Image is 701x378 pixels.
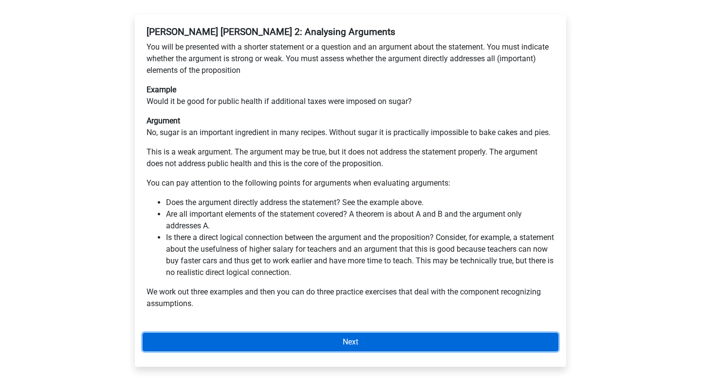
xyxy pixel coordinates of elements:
b: [PERSON_NAME] [PERSON_NAME] 2: Analysing Arguments [147,26,395,37]
b: Example [147,85,176,94]
p: You will be presented with a shorter statement or a question and an argument about the statement.... [147,41,554,76]
a: Next [143,333,558,351]
b: Argument [147,116,180,125]
li: Does the argument directly address the statement? See the example above. [166,197,554,208]
p: We work out three examples and then you can do three practice exercises that deal with the compon... [147,286,554,309]
li: Are all important elements of the statement covered? A theorem is about A and B and the argument ... [166,208,554,232]
p: No, sugar is an important ingredient in many recipes. Without sugar it is practically impossible ... [147,115,554,138]
p: You can pay attention to the following points for arguments when evaluating arguments: [147,177,554,189]
p: Would it be good for public health if additional taxes were imposed on sugar? [147,84,554,107]
li: Is there a direct logical connection between the argument and the proposition? Consider, for exam... [166,232,554,278]
p: This is a weak argument. The argument may be true, but it does not address the statement properly... [147,146,554,170]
